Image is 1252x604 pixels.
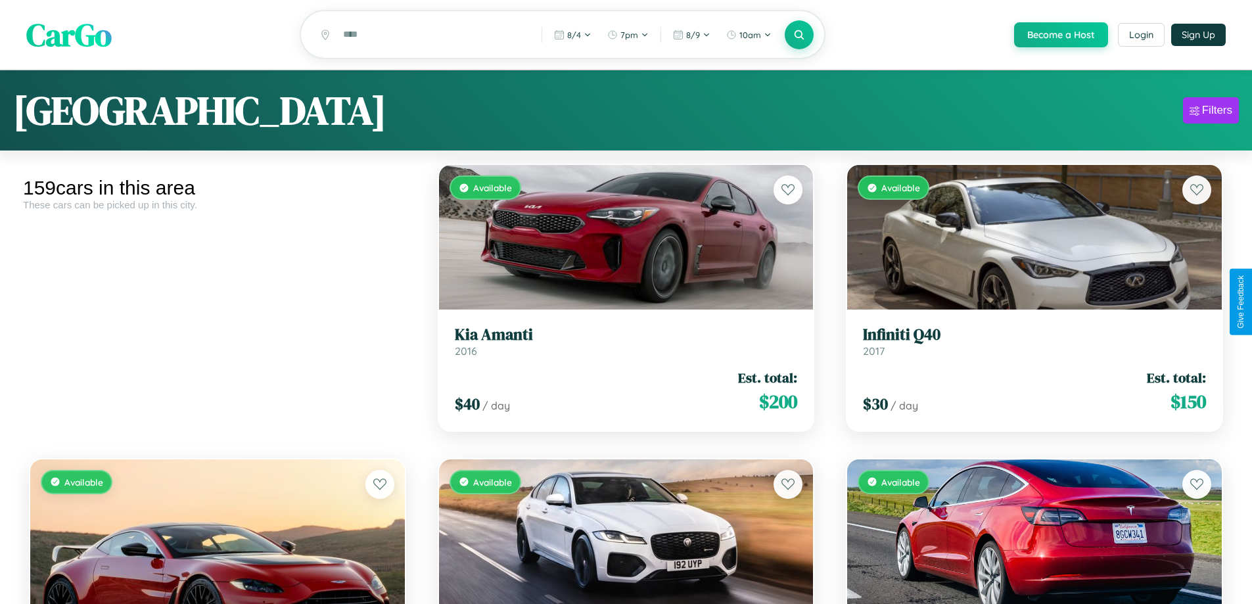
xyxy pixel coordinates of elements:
span: Available [881,182,920,193]
span: Available [881,476,920,488]
span: Available [473,182,512,193]
span: $ 200 [759,388,797,415]
a: Kia Amanti2016 [455,325,798,358]
span: 8 / 9 [686,30,700,40]
span: 8 / 4 [567,30,581,40]
div: Filters [1202,104,1232,117]
span: / day [482,399,510,412]
button: 10am [720,24,778,45]
button: 8/9 [666,24,717,45]
span: Available [64,476,103,488]
h1: [GEOGRAPHIC_DATA] [13,83,386,137]
span: Available [473,476,512,488]
span: $ 30 [863,393,888,415]
button: Login [1118,23,1165,47]
span: / day [891,399,918,412]
span: $ 150 [1171,388,1206,415]
div: Give Feedback [1236,275,1245,329]
span: $ 40 [455,393,480,415]
span: 2017 [863,344,885,358]
a: Infiniti Q402017 [863,325,1206,358]
h3: Kia Amanti [455,325,798,344]
button: Filters [1183,97,1239,124]
h3: Infiniti Q40 [863,325,1206,344]
div: 159 cars in this area [23,177,412,199]
button: 7pm [601,24,655,45]
span: CarGo [26,13,112,57]
button: Become a Host [1014,22,1108,47]
span: 7pm [620,30,638,40]
button: Sign Up [1171,24,1226,46]
span: Est. total: [1147,368,1206,387]
button: 8/4 [547,24,598,45]
span: 2016 [455,344,477,358]
span: Est. total: [738,368,797,387]
span: 10am [739,30,761,40]
div: These cars can be picked up in this city. [23,199,412,210]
